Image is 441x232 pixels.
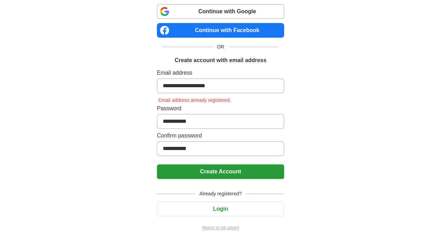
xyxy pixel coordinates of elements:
label: Confirm password [157,132,284,140]
span: Already registered? [195,190,246,197]
a: Login [157,206,284,212]
label: Email address [157,69,284,77]
a: Return to job advert [157,225,284,231]
h1: Create account with email address [175,56,266,65]
a: Continue with Facebook [157,23,284,38]
a: Continue with Google [157,4,284,19]
label: Password [157,104,284,113]
span: Email address already registered. [157,97,233,103]
button: Create Account [157,164,284,179]
button: Login [157,202,284,216]
span: OR [213,43,228,51]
